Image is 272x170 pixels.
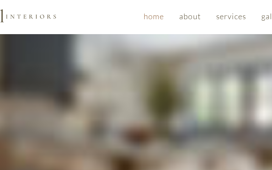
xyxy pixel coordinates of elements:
[144,11,164,21] span: home
[210,8,252,25] a: services
[137,8,170,25] a: home
[216,11,246,21] span: services
[173,8,207,25] a: about
[179,11,201,21] span: about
